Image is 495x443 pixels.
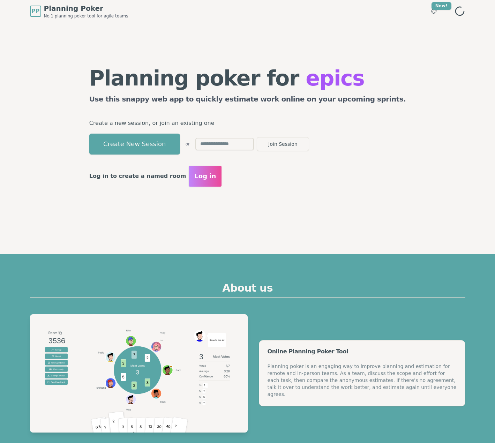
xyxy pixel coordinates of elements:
[186,141,190,147] span: or
[428,5,440,17] button: New!
[257,137,309,151] button: Join Session
[30,3,128,19] a: PPPlanning PokerNo.1 planning poker tool for agile teams
[89,94,406,107] h2: Use this snappy web app to quickly estimate work online on your upcoming sprints.
[432,2,451,10] div: New!
[306,66,364,90] span: epics
[189,166,222,187] button: Log in
[30,314,248,433] img: Planning Poker example session
[268,349,457,354] div: Online Planning Poker Tool
[31,7,39,15] span: PP
[30,282,465,298] h2: About us
[89,68,406,89] h1: Planning poker for
[89,118,406,128] p: Create a new session, or join an existing one
[44,13,128,19] span: No.1 planning poker tool for agile teams
[268,363,457,398] div: Planning poker is an engaging way to improve planning and estimation for remote and in-person tea...
[89,134,180,155] button: Create New Session
[194,171,216,181] span: Log in
[89,171,186,181] p: Log in to create a named room
[44,3,128,13] span: Planning Poker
